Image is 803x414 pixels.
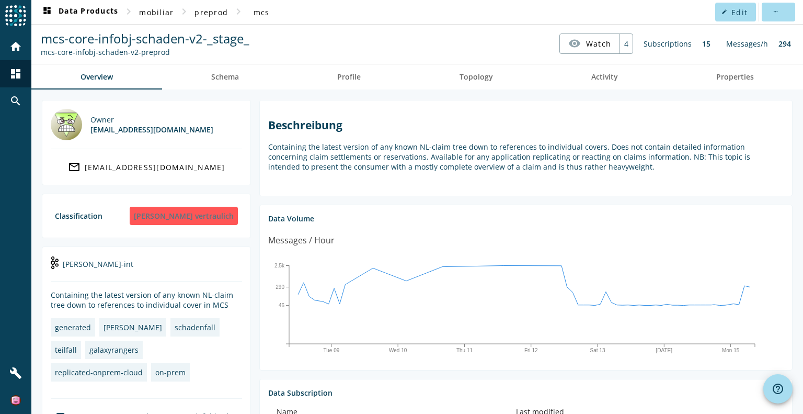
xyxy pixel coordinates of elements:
span: mcs [254,7,270,17]
mat-icon: search [9,95,22,107]
text: Tue 09 [324,348,340,353]
span: Topology [460,73,493,81]
span: Schema [211,73,239,81]
div: Data Volume [268,214,784,223]
text: Wed 10 [389,348,407,353]
mat-icon: more_horiz [772,9,778,15]
text: 2.5k [274,263,285,268]
div: 4 [620,34,633,53]
div: Messages/h [721,33,773,54]
a: [EMAIL_ADDRESS][DOMAIN_NAME] [51,158,242,176]
mat-icon: edit [721,9,727,15]
mat-icon: dashboard [41,6,53,18]
text: 290 [276,284,284,290]
button: Watch [560,34,620,53]
div: teilfall [55,345,77,355]
span: Edit [731,7,748,17]
span: Overview [81,73,113,81]
img: 1583b4f1570f557864848a75a80171b8 [10,395,21,406]
img: spoud-logo.svg [5,5,26,26]
mat-icon: home [9,40,22,53]
div: [PERSON_NAME] vertraulich [130,207,238,225]
button: preprod [190,3,232,21]
div: Owner [90,115,213,125]
mat-icon: help_outline [772,383,784,395]
mat-icon: dashboard [9,68,22,80]
div: on-prem [155,367,186,377]
mat-icon: visibility [568,37,581,50]
img: kafka-int [51,256,59,269]
mat-icon: mail_outline [68,161,81,173]
span: mcs-core-infobj-schaden-v2-_stage_ [41,30,249,47]
mat-icon: chevron_right [178,5,190,18]
mat-icon: build [9,367,22,379]
text: Thu 11 [456,348,473,353]
text: Mon 15 [722,348,740,353]
button: mcs [245,3,278,21]
div: [EMAIL_ADDRESS][DOMAIN_NAME] [90,125,213,135]
div: 294 [773,33,796,54]
div: Kafka Topic: mcs-core-infobj-schaden-v2-preprod [41,47,249,57]
div: [EMAIL_ADDRESS][DOMAIN_NAME] [85,162,225,172]
div: Containing the latest version of any known NL-claim tree down to references to individual cover i... [51,290,242,310]
img: galaxyrangers@mobi.ch [51,109,82,140]
div: [PERSON_NAME] [104,322,162,332]
text: Sat 13 [590,348,605,353]
div: replicated-onprem-cloud [55,367,143,377]
div: Subscriptions [638,33,697,54]
text: [DATE] [656,348,673,353]
span: Profile [337,73,361,81]
span: preprod [194,7,228,17]
div: Messages / Hour [268,234,335,247]
div: [PERSON_NAME]-int [51,255,242,282]
h2: Beschreibung [268,118,784,132]
text: Fri 12 [524,348,538,353]
p: Containing the latest version of any known NL-claim tree down to references to individual covers.... [268,142,784,172]
span: Activity [591,73,618,81]
span: Data Products [41,6,118,18]
div: galaxyrangers [89,345,139,355]
text: 46 [279,303,285,308]
mat-icon: chevron_right [232,5,245,18]
div: 15 [697,33,716,54]
button: Edit [715,3,756,21]
span: Watch [586,35,611,53]
mat-icon: chevron_right [122,5,135,18]
div: Data Subscription [268,388,784,398]
div: schadenfall [175,322,215,332]
div: Classification [55,211,102,221]
button: mobiliar [135,3,178,21]
span: Properties [716,73,754,81]
div: generated [55,322,91,332]
button: Data Products [37,3,122,21]
span: mobiliar [139,7,174,17]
